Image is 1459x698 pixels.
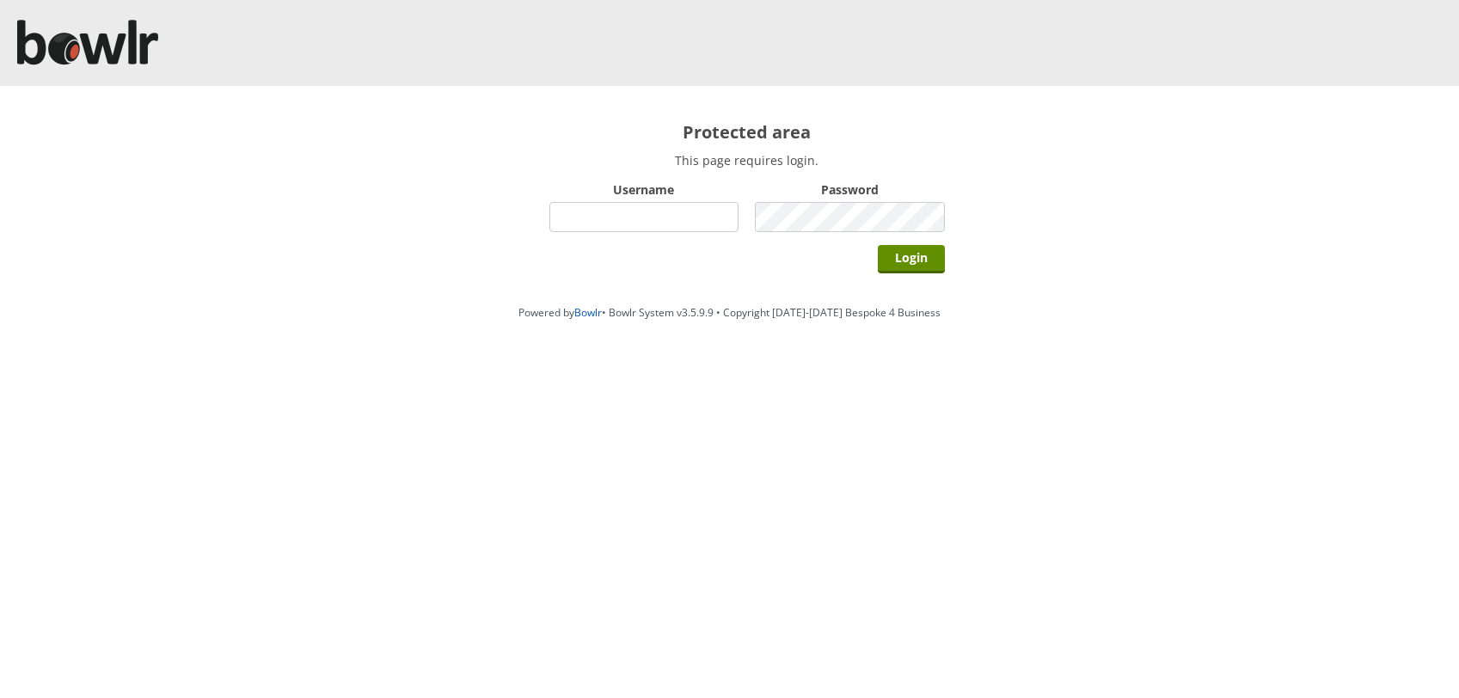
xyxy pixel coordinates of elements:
[878,245,945,273] input: Login
[755,181,945,198] label: Password
[549,152,945,168] p: This page requires login.
[518,305,941,320] span: Powered by • Bowlr System v3.5.9.9 • Copyright [DATE]-[DATE] Bespoke 4 Business
[574,305,602,320] a: Bowlr
[549,181,739,198] label: Username
[549,120,945,144] h2: Protected area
